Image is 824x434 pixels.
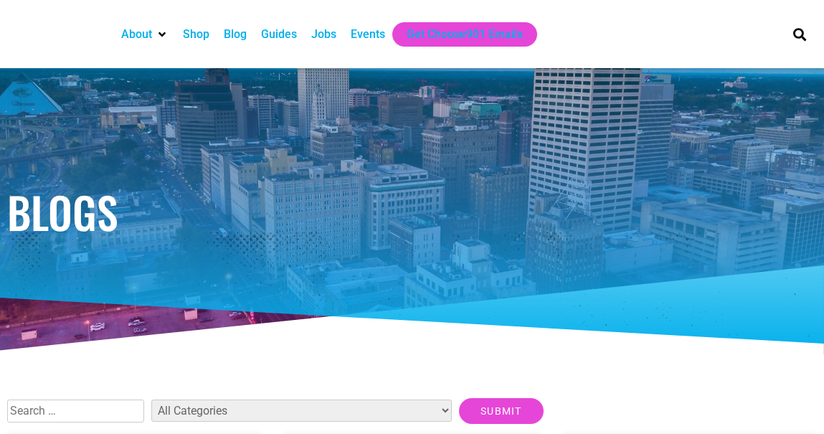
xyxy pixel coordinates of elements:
input: Search … [7,400,144,423]
a: About [121,26,152,43]
a: Shop [183,26,209,43]
h1: Blogs [7,190,817,233]
a: Blog [224,26,247,43]
input: Submit [459,398,544,424]
a: Events [351,26,385,43]
div: About [114,22,176,47]
nav: Main nav [114,22,770,47]
div: Search [787,22,811,46]
a: Jobs [311,26,336,43]
a: Guides [261,26,297,43]
a: Get Choose901 Emails [407,26,523,43]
